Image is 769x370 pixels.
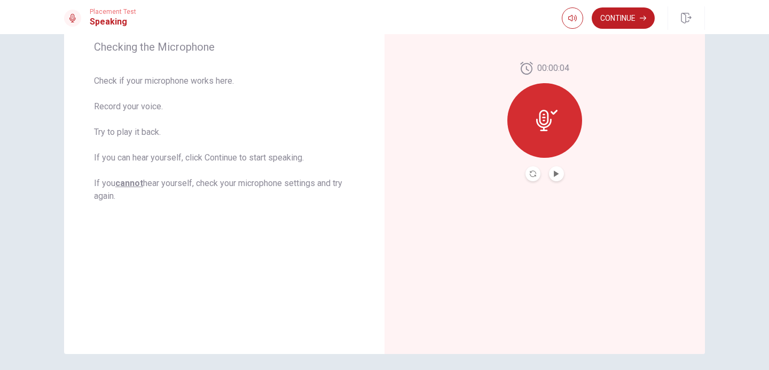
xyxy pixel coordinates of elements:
span: 00:00:04 [537,62,569,75]
span: Placement Test [90,8,136,15]
span: Checking the Microphone [94,41,355,53]
u: cannot [115,178,143,188]
h1: Speaking [90,15,136,28]
button: Play Audio [549,166,564,181]
button: Record Again [525,166,540,181]
span: Check if your microphone works here. Record your voice. Try to play it back. If you can hear your... [94,75,355,203]
button: Continue [592,7,655,29]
